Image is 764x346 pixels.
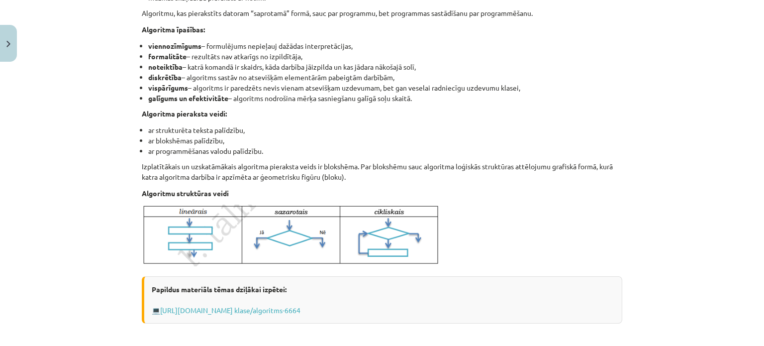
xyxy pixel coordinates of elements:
li: ar strukturēta teksta palīdzību, [148,125,622,135]
li: – algoritms nodrošina mērķa sasniegšanu galīgā soļu skaitā. [148,93,622,104]
img: icon-close-lesson-0947bae3869378f0d4975bcd49f059093ad1ed9edebbc8119c70593378902aed.svg [6,41,10,47]
strong: Algoritma īpašības: [142,25,205,34]
strong: viennozīmīgums [148,41,201,50]
li: – rezultāts nav atkarīgs no izpildītāja, [148,51,622,62]
strong: diskrētība [148,73,182,82]
strong: galīgums un efektivitāte [148,94,228,103]
li: – algoritms sastāv no atsevišķām elementārām pabeigtām darbībām, [148,72,622,83]
p: Izplatītākais un uzskatāmākais algoritma pieraksta veids ir blokshēma. Par blokshēmu sauc algorit... [142,161,622,182]
strong: vispārīgums [148,83,188,92]
li: – formulējums nepieļauj dažādas interpretācijas, [148,41,622,51]
li: ar programmēšanas valodu palīdzību. [148,146,622,156]
a: [URL][DOMAIN_NAME] klase/algoritms-6664 [160,306,300,315]
strong: Algoritma pieraksta veidi: [142,109,227,118]
li: – katrā komandā ir skaidrs, kāda darbība jāizpilda un kas jādara nākošajā solī, [148,62,622,72]
p: Algoritmu, kas pierakstīts datoram “saprotamā” formā, sauc par programmu, bet programmas sastādīš... [142,8,622,18]
li: ar blokshēmas palīdzību, [148,135,622,146]
strong: formalitāte [148,52,187,61]
div: 💻 [142,276,622,324]
strong: Papildus materiāls tēmas dziļākai izpētei: [152,285,286,294]
li: – algoritms ir paredzēts nevis vienam atsevišķam uzdevumam, bet gan veselai radniecīgu uzdevumu k... [148,83,622,93]
strong: noteiktība [148,62,183,71]
strong: Algoritmu struktūras veidi [142,189,229,198]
